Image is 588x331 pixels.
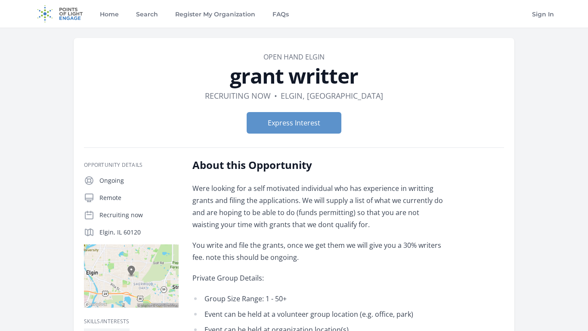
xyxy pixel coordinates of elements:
[192,308,444,320] li: Event can be held at a volunteer group location (e.g. office, park)
[99,228,179,237] p: Elgin, IL 60120
[99,176,179,185] p: Ongoing
[99,211,179,219] p: Recruiting now
[263,52,325,62] a: Open hand Elgin
[192,182,444,231] p: Were looking for a self motivated individual who has experience in writting grants and filing the...
[99,194,179,202] p: Remote
[84,244,179,308] img: Map
[192,293,444,305] li: Group Size Range: 1 - 50+
[247,112,341,134] button: Express Interest
[192,158,444,172] h2: About this Opportunity
[205,90,271,102] dd: Recruiting now
[84,162,179,169] h3: Opportunity Details
[274,90,277,102] div: •
[84,66,504,86] h1: grant writter
[192,239,444,263] p: You write and file the grants, once we get them we will give you a 30% writers fee. note this sho...
[192,272,444,284] p: Private Group Details:
[84,318,179,325] h3: Skills/Interests
[281,90,383,102] dd: Elgin, [GEOGRAPHIC_DATA]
